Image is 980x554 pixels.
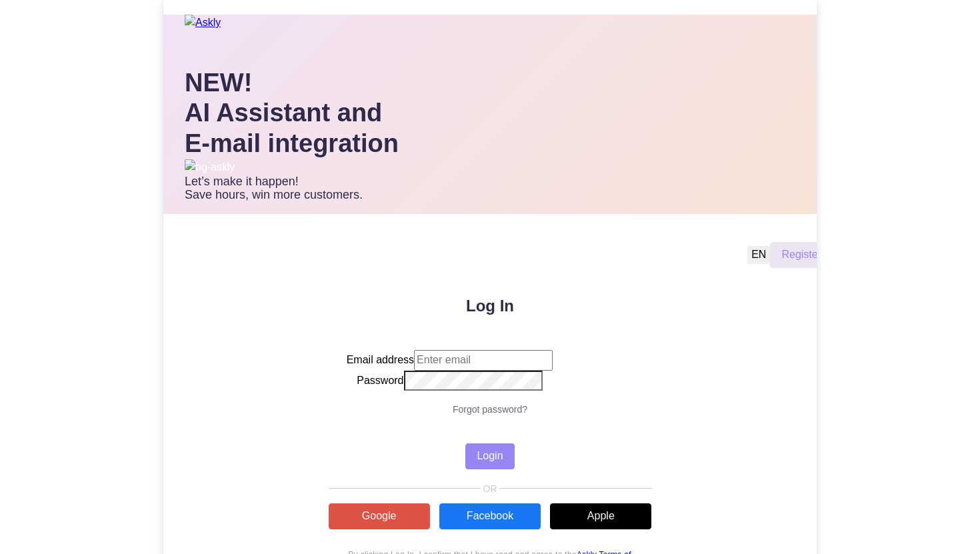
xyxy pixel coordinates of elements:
label: Password [357,375,403,386]
button: Login [465,443,514,469]
img: Askly [185,15,221,31]
label: Email address [347,354,414,365]
a: Apple [550,503,651,529]
span: OR [481,484,499,493]
div: Let’s make it happen! Save hours, win more customers. [185,175,399,202]
div: AI Assistant and E-mail integration [185,68,399,159]
a: Forgot password? [453,404,527,415]
p: Log In [329,297,652,314]
img: bg-askly [185,159,398,176]
a: Google [329,503,430,529]
a: Register [770,242,833,268]
input: Enter email [414,350,553,371]
a: Facebook [439,503,541,529]
button: EN [747,246,770,264]
b: NEW! [185,69,252,97]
